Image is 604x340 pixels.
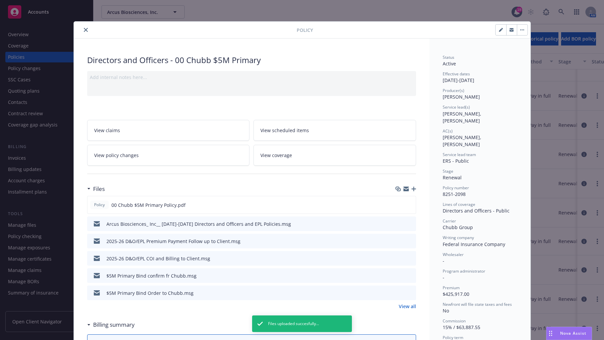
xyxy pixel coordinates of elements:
[253,145,416,166] a: View coverage
[106,290,194,297] div: $5M Primary Bind Order to Chubb.msg
[443,111,483,124] span: [PERSON_NAME], [PERSON_NAME]
[443,218,456,224] span: Carrier
[253,120,416,141] a: View scheduled items
[407,220,413,227] button: preview file
[397,255,402,262] button: download file
[443,185,469,191] span: Policy number
[443,252,464,257] span: Wholesaler
[94,152,139,159] span: View policy changes
[82,26,90,34] button: close
[399,303,416,310] a: View all
[407,202,413,209] button: preview file
[90,74,413,81] div: Add internal notes here...
[443,307,449,314] span: No
[443,128,453,134] span: AC(s)
[443,71,517,84] div: [DATE] - [DATE]
[443,174,462,181] span: Renewal
[397,272,402,279] button: download file
[93,185,105,193] h3: Files
[111,202,186,209] span: 00 Chubb $5M Primary Policy.pdf
[546,327,592,340] button: Nova Assist
[87,145,250,166] a: View policy changes
[443,268,485,274] span: Program administrator
[397,290,402,297] button: download file
[443,291,469,297] span: $425,917.00
[443,158,469,164] span: ERS - Public
[268,321,319,327] span: Files uploaded succesfully...
[443,104,470,110] span: Service lead(s)
[106,238,240,245] div: 2025-26 D&O/EPL Premium Payment Follow up to Client.msg
[87,54,416,66] div: Directors and Officers - 00 Chubb $5M Primary
[443,324,480,330] span: 15% / $63,887.55
[443,54,454,60] span: Status
[106,220,291,227] div: Arcus Biosciences_ Inc__ [DATE]-[DATE] Directors and Officers and EPL Policies.msg
[443,285,460,291] span: Premium
[260,152,292,159] span: View coverage
[443,191,466,197] span: 8251-2098
[443,60,456,67] span: Active
[443,224,473,230] span: Chubb Group
[443,152,476,157] span: Service lead team
[407,238,413,245] button: preview file
[443,318,466,324] span: Commission
[443,202,475,207] span: Lines of coverage
[443,88,464,93] span: Producer(s)
[443,241,505,247] span: Federal Insurance Company
[443,235,474,240] span: Writing company
[94,127,120,134] span: View claims
[407,290,413,297] button: preview file
[443,134,483,147] span: [PERSON_NAME], [PERSON_NAME]
[87,320,135,329] div: Billing summary
[443,207,517,214] div: Directors and Officers - Public
[260,127,309,134] span: View scheduled items
[397,220,402,227] button: download file
[443,301,512,307] span: Newfront will file state taxes and fees
[407,272,413,279] button: preview file
[443,274,444,281] span: -
[407,255,413,262] button: preview file
[397,238,402,245] button: download file
[93,320,135,329] h3: Billing summary
[443,71,470,77] span: Effective dates
[106,255,210,262] div: 2025-26 D&O/EPL COI and Billing to Client.msg
[443,168,453,174] span: Stage
[443,94,480,100] span: [PERSON_NAME]
[297,27,313,34] span: Policy
[87,120,250,141] a: View claims
[106,272,197,279] div: $5M Primary Bind confirm fr Chubb.msg
[396,202,402,209] button: download file
[546,327,555,340] div: Drag to move
[560,330,586,336] span: Nova Assist
[93,202,106,208] span: Policy
[443,258,444,264] span: -
[87,185,105,193] div: Files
